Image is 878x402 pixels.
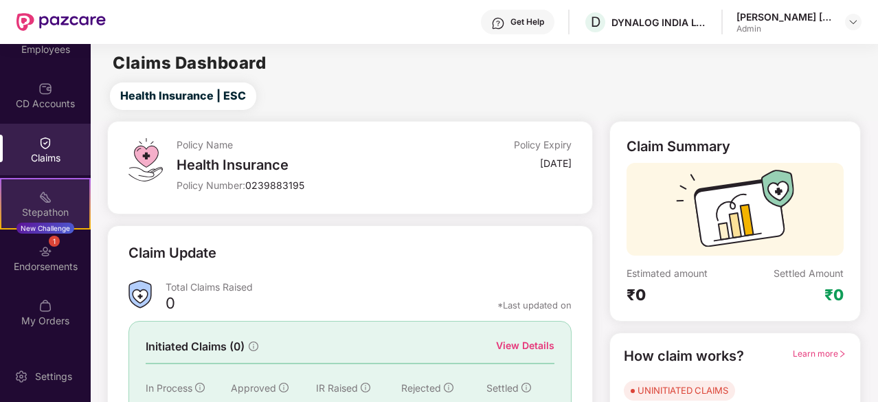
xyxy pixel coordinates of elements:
[638,383,728,397] div: UNINITIATED CLAIMS
[38,82,52,96] img: svg+xml;base64,PHN2ZyBpZD0iQ0RfQWNjb3VudHMiIGRhdGEtbmFtZT0iQ0QgQWNjb3VudHMiIHhtbG5zPSJodHRwOi8vd3...
[510,16,544,27] div: Get Help
[540,157,572,170] div: [DATE]
[774,267,844,280] div: Settled Amount
[316,382,358,394] span: IR Raised
[177,157,440,173] div: Health Insurance
[491,16,505,30] img: svg+xml;base64,PHN2ZyBpZD0iSGVscC0zMngzMiIgeG1sbnM9Imh0dHA6Ly93d3cudzMub3JnLzIwMDAvc3ZnIiB3aWR0aD...
[624,346,744,367] div: How claim works?
[245,179,304,191] span: 0239883195
[611,16,708,29] div: DYNALOG INDIA LTD
[627,285,735,304] div: ₹0
[166,280,572,293] div: Total Claims Raised
[38,299,52,313] img: svg+xml;base64,PHN2ZyBpZD0iTXlfT3JkZXJzIiBkYXRhLW5hbWU9Ik15IE9yZGVycyIgeG1sbnM9Imh0dHA6Ly93d3cudz...
[591,14,600,30] span: D
[38,245,52,258] img: svg+xml;base64,PHN2ZyBpZD0iRW5kb3JzZW1lbnRzIiB4bWxucz0iaHR0cDovL3d3dy53My5vcmcvMjAwMC9zdmciIHdpZH...
[486,382,519,394] span: Settled
[177,138,440,151] div: Policy Name
[128,243,216,264] div: Claim Update
[38,136,52,150] img: svg+xml;base64,PHN2ZyBpZD0iQ2xhaW0iIHhtbG5zPSJodHRwOi8vd3d3LnczLm9yZy8yMDAwL3N2ZyIgd2lkdGg9IjIwIi...
[401,382,441,394] span: Rejected
[231,382,276,394] span: Approved
[113,55,266,71] h2: Claims Dashboard
[177,179,440,192] div: Policy Number:
[793,348,846,359] span: Learn more
[128,138,162,181] img: svg+xml;base64,PHN2ZyB4bWxucz0iaHR0cDovL3d3dy53My5vcmcvMjAwMC9zdmciIHdpZHRoPSI0OS4zMiIgaGVpZ2h0PS...
[16,13,106,31] img: New Pazcare Logo
[120,87,246,104] span: Health Insurance | ESC
[514,138,572,151] div: Policy Expiry
[736,10,833,23] div: [PERSON_NAME] [PERSON_NAME]
[736,23,833,34] div: Admin
[361,383,370,392] span: info-circle
[166,293,175,317] div: 0
[676,170,794,256] img: svg+xml;base64,PHN2ZyB3aWR0aD0iMTcyIiBoZWlnaHQ9IjExMyIgdmlld0JveD0iMCAwIDE3MiAxMTMiIGZpbGw9Im5vbm...
[195,383,205,392] span: info-circle
[128,280,152,309] img: ClaimsSummaryIcon
[146,382,192,394] span: In Process
[848,16,859,27] img: svg+xml;base64,PHN2ZyBpZD0iRHJvcGRvd24tMzJ4MzIiIHhtbG5zPSJodHRwOi8vd3d3LnczLm9yZy8yMDAwL3N2ZyIgd2...
[279,383,289,392] span: info-circle
[49,236,60,247] div: 1
[496,338,554,353] div: View Details
[838,350,846,358] span: right
[444,383,453,392] span: info-circle
[16,223,74,234] div: New Challenge
[249,342,258,351] span: info-circle
[521,383,531,392] span: info-circle
[31,370,76,383] div: Settings
[110,82,256,110] button: Health Insurance | ESC
[627,138,730,155] div: Claim Summary
[14,370,28,383] img: svg+xml;base64,PHN2ZyBpZD0iU2V0dGluZy0yMHgyMCIgeG1sbnM9Imh0dHA6Ly93d3cudzMub3JnLzIwMDAvc3ZnIiB3aW...
[824,285,844,304] div: ₹0
[38,190,52,204] img: svg+xml;base64,PHN2ZyB4bWxucz0iaHR0cDovL3d3dy53My5vcmcvMjAwMC9zdmciIHdpZHRoPSIyMSIgaGVpZ2h0PSIyMC...
[627,267,735,280] div: Estimated amount
[497,299,572,311] div: *Last updated on
[146,338,245,355] span: Initiated Claims (0)
[1,205,89,219] div: Stepathon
